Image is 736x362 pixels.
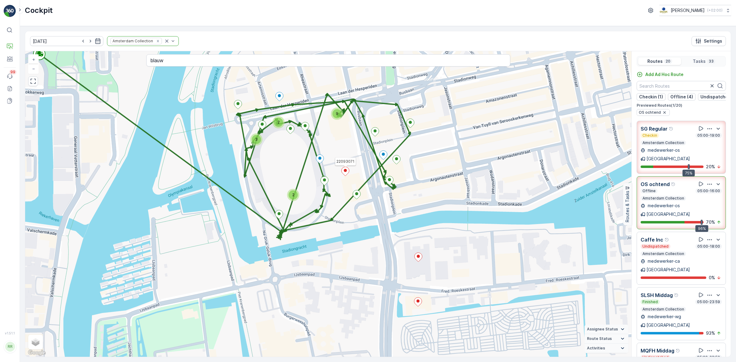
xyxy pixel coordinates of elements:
[30,36,103,46] input: dd/mm/yyyy
[25,6,53,15] p: Cockpit
[693,58,706,64] p: Tasks
[706,219,715,225] p: 70 %
[676,348,680,353] div: Help Tooltip Icon
[4,70,16,82] a: 99
[708,59,714,64] p: 33
[642,307,685,312] p: Amsterdam Collection
[4,5,16,17] img: logo
[707,8,723,13] p: ( +02:00 )
[155,39,161,44] div: Remove Amsterdam Collection
[641,236,663,243] p: Caffe Inc
[637,71,684,78] a: Add Ad Hoc Route
[336,111,338,116] span: 9
[278,120,280,124] span: 2
[683,170,695,177] div: 75%
[646,147,680,153] p: medewerker-os
[642,189,656,193] p: Offline
[642,355,669,360] p: Undispatched
[272,116,285,128] div: 2
[146,54,510,67] input: Search for tasks or a location
[671,7,705,13] p: [PERSON_NAME]
[585,325,628,334] summary: Assignee Status
[624,191,631,222] p: Routes & Tasks
[646,156,690,162] p: [GEOGRAPHIC_DATA]
[659,7,668,14] img: basis-logo_rgb2x.png
[641,292,673,299] p: SLSH Middag
[668,93,696,101] button: Offline (4)
[646,314,681,320] p: medewerker-wg
[696,355,721,360] p: 05:00-23:59
[4,336,16,357] button: RR
[646,211,690,217] p: [GEOGRAPHIC_DATA]
[706,164,715,170] p: 20 %
[29,335,42,349] a: Layers
[587,336,612,341] span: Route Status
[642,133,658,138] p: Checkin
[639,110,661,115] span: OS ochtend
[27,349,47,357] img: Google
[697,133,721,138] p: 05:00-19:00
[10,70,15,74] p: 99
[706,330,715,336] p: 93 %
[642,140,685,145] p: Amsterdam Collection
[642,244,669,249] p: Undispatched
[637,93,665,101] button: Checkin (1)
[255,137,258,142] span: 3
[642,299,658,304] p: Finished
[292,192,294,197] span: 2
[646,322,690,328] p: [GEOGRAPHIC_DATA]
[32,57,35,62] span: +
[287,189,299,201] div: 2
[674,293,679,298] div: Help Tooltip Icon
[27,349,47,357] a: Open this area in Google Maps (opens a new window)
[32,66,35,71] span: −
[646,203,680,209] p: medewerker-os
[641,181,670,188] p: OS ochtend
[585,344,628,353] summary: Activities
[669,126,674,131] div: Help Tooltip Icon
[696,225,708,232] div: 96%
[29,64,38,73] a: Zoom Out
[29,55,38,64] a: Zoom In
[646,267,690,273] p: [GEOGRAPHIC_DATA]
[697,244,721,249] p: 05:00-18:00
[642,251,685,256] p: Amsterdam Collection
[659,5,731,16] button: [PERSON_NAME](+02:00)
[637,81,726,91] input: Search Routes
[642,196,685,201] p: Amsterdam Collection
[641,125,668,132] p: SG Regular
[696,299,721,304] p: 05:00-23:59
[637,103,726,108] p: Previewed Routes ( 1 / 20 )
[670,94,693,100] p: Offline (4)
[697,189,721,193] p: 05:00-16:00
[704,38,722,44] p: Settings
[692,36,726,46] button: Settings
[4,331,16,335] span: v 1.51.1
[647,58,663,64] p: Routes
[671,182,676,187] div: Help Tooltip Icon
[250,133,263,146] div: 3
[646,258,680,264] p: medewerker-ca
[5,342,15,352] div: RR
[665,59,671,64] p: 20
[641,347,674,354] p: MQFH Middag
[639,94,663,100] p: Checkin (1)
[587,346,605,351] span: Activities
[585,334,628,344] summary: Route Status
[331,108,343,120] div: 9
[587,327,618,332] span: Assignee Status
[645,71,684,78] p: Add Ad Hoc Route
[709,275,715,281] p: 0 %
[665,237,669,242] div: Help Tooltip Icon
[111,38,154,44] div: Amsterdam Collection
